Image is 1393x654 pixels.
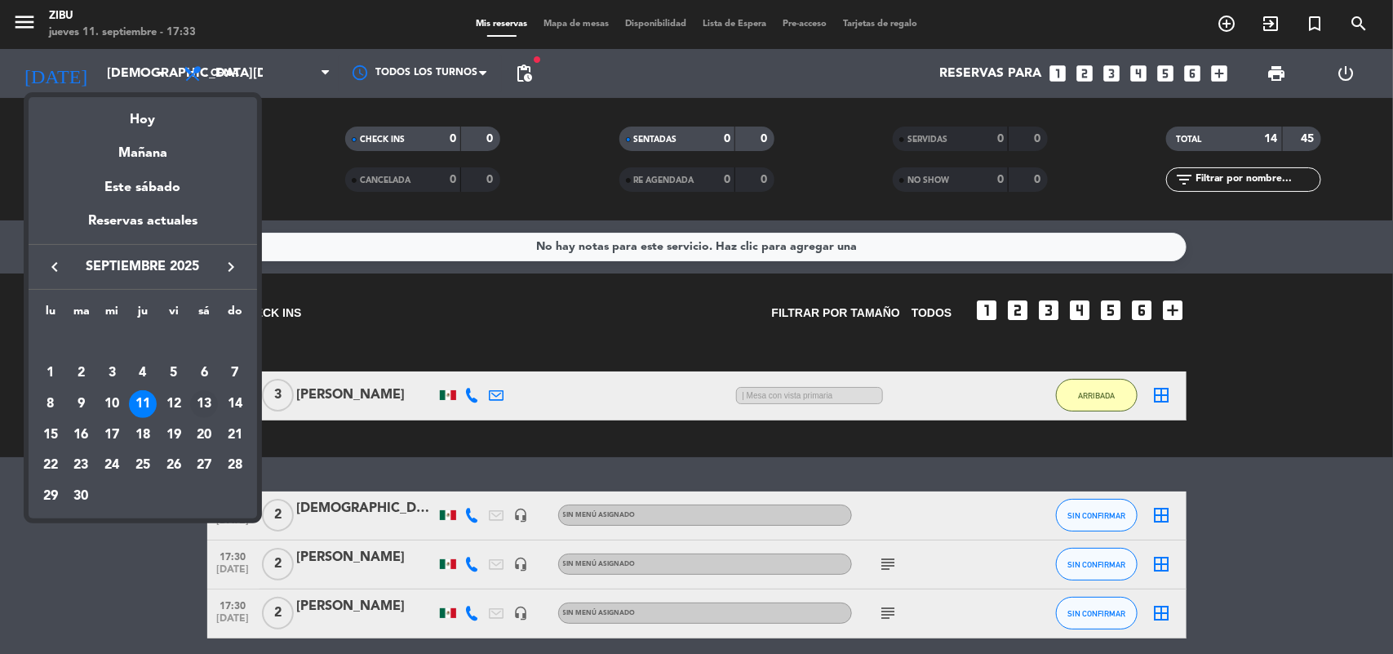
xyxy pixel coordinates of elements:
td: 13 de septiembre de 2025 [189,389,220,420]
td: 21 de septiembre de 2025 [220,420,251,451]
th: miércoles [96,302,127,327]
div: 23 [68,452,95,479]
div: Mañana [29,131,257,164]
div: 18 [129,421,157,449]
i: keyboard_arrow_right [221,257,241,277]
td: 30 de septiembre de 2025 [66,481,97,512]
div: 1 [37,359,64,387]
div: 10 [98,390,126,418]
td: 16 de septiembre de 2025 [66,420,97,451]
i: keyboard_arrow_left [45,257,64,277]
td: 20 de septiembre de 2025 [189,420,220,451]
td: 22 de septiembre de 2025 [35,451,66,482]
div: 24 [98,452,126,479]
div: 2 [68,359,95,387]
th: sábado [189,302,220,327]
button: keyboard_arrow_right [216,256,246,278]
div: 13 [190,390,218,418]
th: viernes [158,302,189,327]
button: keyboard_arrow_left [40,256,69,278]
td: 10 de septiembre de 2025 [96,389,127,420]
div: 30 [68,483,95,510]
div: 7 [221,359,249,387]
td: 26 de septiembre de 2025 [158,451,189,482]
th: lunes [35,302,66,327]
td: 25 de septiembre de 2025 [127,451,158,482]
div: 9 [68,390,95,418]
div: Reservas actuales [29,211,257,244]
div: 16 [68,421,95,449]
td: 9 de septiembre de 2025 [66,389,97,420]
td: 1 de septiembre de 2025 [35,358,66,389]
td: 23 de septiembre de 2025 [66,451,97,482]
td: 18 de septiembre de 2025 [127,420,158,451]
div: Este sábado [29,165,257,211]
td: 7 de septiembre de 2025 [220,358,251,389]
td: 15 de septiembre de 2025 [35,420,66,451]
th: martes [66,302,97,327]
td: 3 de septiembre de 2025 [96,358,127,389]
td: 11 de septiembre de 2025 [127,389,158,420]
div: 3 [98,359,126,387]
td: 8 de septiembre de 2025 [35,389,66,420]
td: 19 de septiembre de 2025 [158,420,189,451]
div: 15 [37,421,64,449]
td: 5 de septiembre de 2025 [158,358,189,389]
div: 4 [129,359,157,387]
td: 2 de septiembre de 2025 [66,358,97,389]
div: 29 [37,483,64,510]
div: 21 [221,421,249,449]
div: 28 [221,452,249,479]
td: 12 de septiembre de 2025 [158,389,189,420]
td: 24 de septiembre de 2025 [96,451,127,482]
div: 25 [129,452,157,479]
div: 8 [37,390,64,418]
div: 5 [160,359,188,387]
td: 6 de septiembre de 2025 [189,358,220,389]
span: septiembre 2025 [69,256,216,278]
td: 4 de septiembre de 2025 [127,358,158,389]
div: 22 [37,452,64,479]
td: 17 de septiembre de 2025 [96,420,127,451]
td: 29 de septiembre de 2025 [35,481,66,512]
td: SEP. [35,327,251,358]
div: 11 [129,390,157,418]
div: 17 [98,421,126,449]
td: 14 de septiembre de 2025 [220,389,251,420]
th: jueves [127,302,158,327]
div: 12 [160,390,188,418]
div: 14 [221,390,249,418]
th: domingo [220,302,251,327]
div: 27 [190,452,218,479]
div: 20 [190,421,218,449]
div: 19 [160,421,188,449]
div: Hoy [29,97,257,131]
td: 28 de septiembre de 2025 [220,451,251,482]
div: 6 [190,359,218,387]
div: 26 [160,452,188,479]
td: 27 de septiembre de 2025 [189,451,220,482]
